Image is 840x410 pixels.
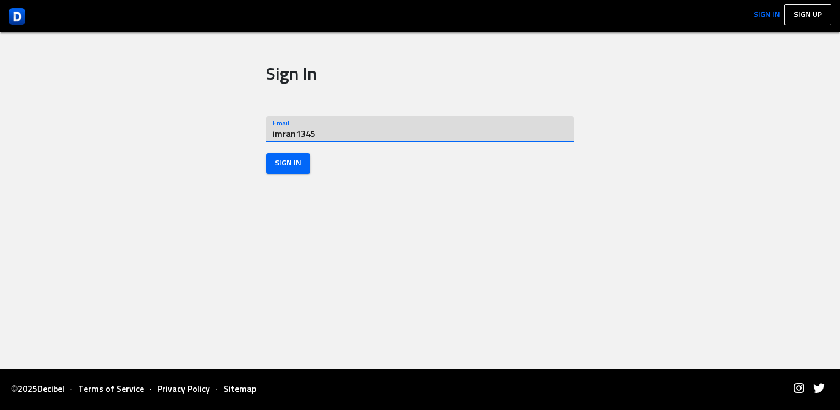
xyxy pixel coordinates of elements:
[73,385,150,394] a: Terms of Service
[11,385,70,394] p: © 2025 Decibel
[9,8,25,25] img: Logo
[152,385,215,394] a: Privacy Policy
[266,153,310,174] button: Sign In
[275,157,301,170] span: Sign In
[266,64,574,85] h2: Sign In
[9,5,25,27] a: Logo
[218,385,262,394] a: Sitemap
[749,4,784,28] a: Sign In
[784,4,831,25] a: Sign up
